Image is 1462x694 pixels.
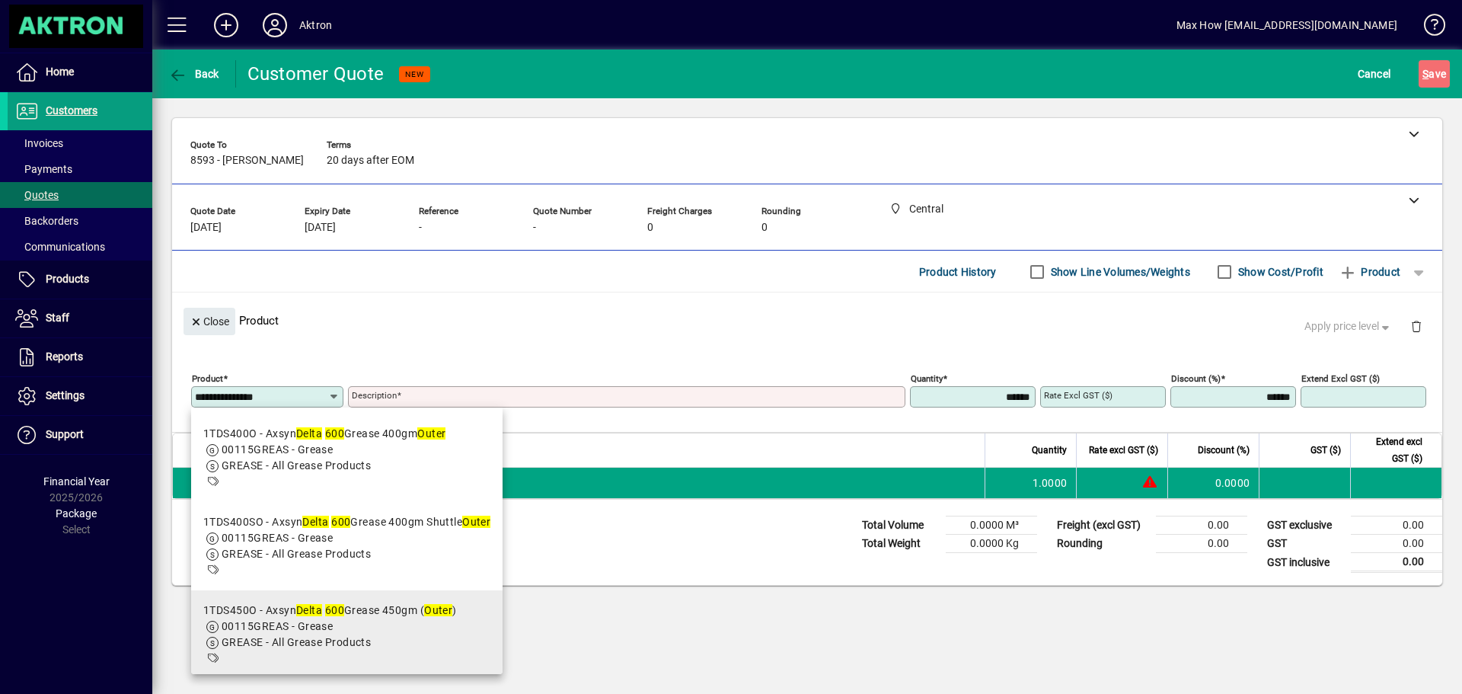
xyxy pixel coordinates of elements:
[1048,264,1190,280] label: Show Line Volumes/Weights
[191,590,503,679] mat-option: 1TDS450O - Axsyn Delta 600 Grease 450gm (Outer)
[247,62,385,86] div: Customer Quote
[1167,468,1259,498] td: 0.0000
[296,427,322,440] em: Delta
[1351,535,1442,553] td: 0.00
[190,222,222,234] span: [DATE]
[8,299,152,337] a: Staff
[352,390,397,401] mat-label: Description
[1049,535,1156,553] td: Rounding
[172,293,1442,348] div: Product
[8,208,152,234] a: Backorders
[15,163,72,175] span: Payments
[417,427,445,440] em: Outer
[1298,313,1399,341] button: Apply price level
[1358,62,1391,86] span: Cancel
[191,414,503,502] mat-option: 1TDS400O - Axsyn Delta 600 Grease 400gm Outer
[8,53,152,91] a: Home
[222,532,333,544] span: 00115GREAS - Grease
[919,260,997,284] span: Product History
[1351,517,1442,535] td: 0.00
[1259,517,1351,535] td: GST exclusive
[46,66,74,78] span: Home
[327,155,414,167] span: 20 days after EOM
[1235,264,1323,280] label: Show Cost/Profit
[184,308,235,335] button: Close
[43,475,110,488] span: Financial Year
[1310,442,1341,459] span: GST ($)
[15,137,63,149] span: Invoices
[305,222,336,234] span: [DATE]
[164,60,223,88] button: Back
[251,11,299,39] button: Profile
[15,215,78,227] span: Backorders
[8,130,152,156] a: Invoices
[424,604,452,616] em: Outer
[325,604,344,616] em: 600
[1413,3,1443,53] a: Knowledge Base
[8,377,152,415] a: Settings
[46,104,97,117] span: Customers
[913,258,1003,286] button: Product History
[854,535,946,553] td: Total Weight
[180,314,239,328] app-page-header-button: Close
[1301,373,1380,384] mat-label: Extend excl GST ($)
[299,13,332,37] div: Aktron
[46,350,83,363] span: Reports
[46,273,89,285] span: Products
[222,636,371,648] span: GREASE - All Grease Products
[222,548,371,560] span: GREASE - All Grease Products
[1360,433,1422,467] span: Extend excl GST ($)
[1044,390,1112,401] mat-label: Rate excl GST ($)
[1398,319,1435,333] app-page-header-button: Delete
[1171,373,1221,384] mat-label: Discount (%)
[222,443,333,456] span: 00115GREAS - Grease
[46,389,85,401] span: Settings
[222,620,333,632] span: 00115GREAS - Grease
[222,459,371,472] span: GREASE - All Grease Products
[1304,318,1393,334] span: Apply price level
[946,535,1037,553] td: 0.0000 Kg
[1351,553,1442,572] td: 0.00
[533,222,536,234] span: -
[302,516,328,528] em: Delta
[1354,60,1395,88] button: Cancel
[1049,517,1156,535] td: Freight (excl GST)
[8,261,152,299] a: Products
[1422,62,1446,86] span: ave
[190,309,229,334] span: Close
[462,516,490,528] em: Outer
[296,604,322,616] em: Delta
[1259,535,1351,553] td: GST
[15,241,105,253] span: Communications
[46,312,69,324] span: Staff
[1156,535,1247,553] td: 0.00
[647,222,653,234] span: 0
[152,60,236,88] app-page-header-button: Back
[761,222,768,234] span: 0
[8,182,152,208] a: Quotes
[56,507,97,520] span: Package
[15,189,59,201] span: Quotes
[203,426,445,442] div: 1TDS400O - Axsyn Grease 400gm
[331,516,350,528] em: 600
[1032,442,1067,459] span: Quantity
[168,68,219,80] span: Back
[1156,517,1247,535] td: 0.00
[1259,553,1351,572] td: GST inclusive
[190,155,304,167] span: 8593 - [PERSON_NAME]
[325,427,344,440] em: 600
[192,373,223,384] mat-label: Product
[203,603,457,619] div: 1TDS450O - Axsyn Grease 450gm ( )
[1419,60,1450,88] button: Save
[203,514,490,530] div: 1TDS400SO - Axsyn Grease 400gm Shuttle
[8,338,152,376] a: Reports
[405,69,424,79] span: NEW
[8,416,152,454] a: Support
[202,11,251,39] button: Add
[1198,442,1250,459] span: Discount (%)
[8,156,152,182] a: Payments
[1422,68,1428,80] span: S
[1398,308,1435,344] button: Delete
[1033,475,1068,491] span: 1.0000
[46,428,84,440] span: Support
